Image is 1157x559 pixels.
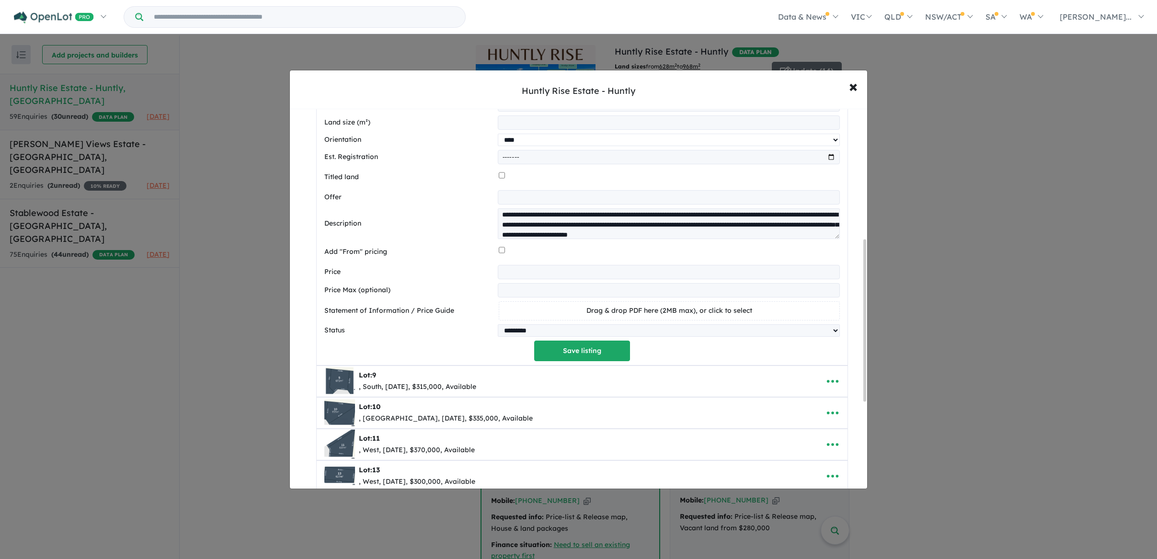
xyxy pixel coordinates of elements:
input: Try estate name, suburb, builder or developer [145,7,463,27]
img: Openlot PRO Logo White [14,11,94,23]
span: 11 [372,434,380,443]
label: Titled land [324,171,495,183]
label: Price Max (optional) [324,285,494,296]
label: Land size (m²) [324,117,494,128]
div: , [GEOGRAPHIC_DATA], [DATE], $335,000, Available [359,413,533,424]
span: 10 [372,402,380,411]
div: , West, [DATE], $300,000, Available [359,476,475,488]
b: Lot: [359,371,376,379]
div: , South, [DATE], $315,000, Available [359,381,476,393]
label: Statement of Information / Price Guide [324,305,495,317]
b: Lot: [359,402,380,411]
label: Status [324,325,494,336]
label: Orientation [324,134,494,146]
label: Offer [324,192,494,203]
button: Save listing [534,341,630,361]
label: Add "From" pricing [324,246,495,258]
span: Drag & drop PDF here (2MB max), or click to select [586,306,752,315]
span: [PERSON_NAME]... [1060,12,1132,22]
div: Huntly Rise Estate - Huntly [522,85,635,97]
label: Description [324,218,494,229]
b: Lot: [359,466,380,474]
img: Huntly%20Rise%20Estate%20-%20Huntly%20-%20Lot%209___1756096563.png [324,366,355,397]
label: Price [324,266,494,278]
img: Huntly%20Rise%20Estate%20-%20Huntly%20-%20Lot%2013___1756099689.png [324,461,355,491]
span: 13 [372,466,380,474]
label: Est. Registration [324,151,494,163]
div: , West, [DATE], $370,000, Available [359,445,475,456]
b: Lot: [359,434,380,443]
span: 9 [372,371,376,379]
span: × [849,76,858,96]
img: Huntly%20Rise%20Estate%20-%20Huntly%20-%20Lot%2011___1756099325.png [324,429,355,460]
img: Huntly%20Rise%20Estate%20-%20Huntly%20-%20Lot%2010___1756096682.png [324,398,355,428]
